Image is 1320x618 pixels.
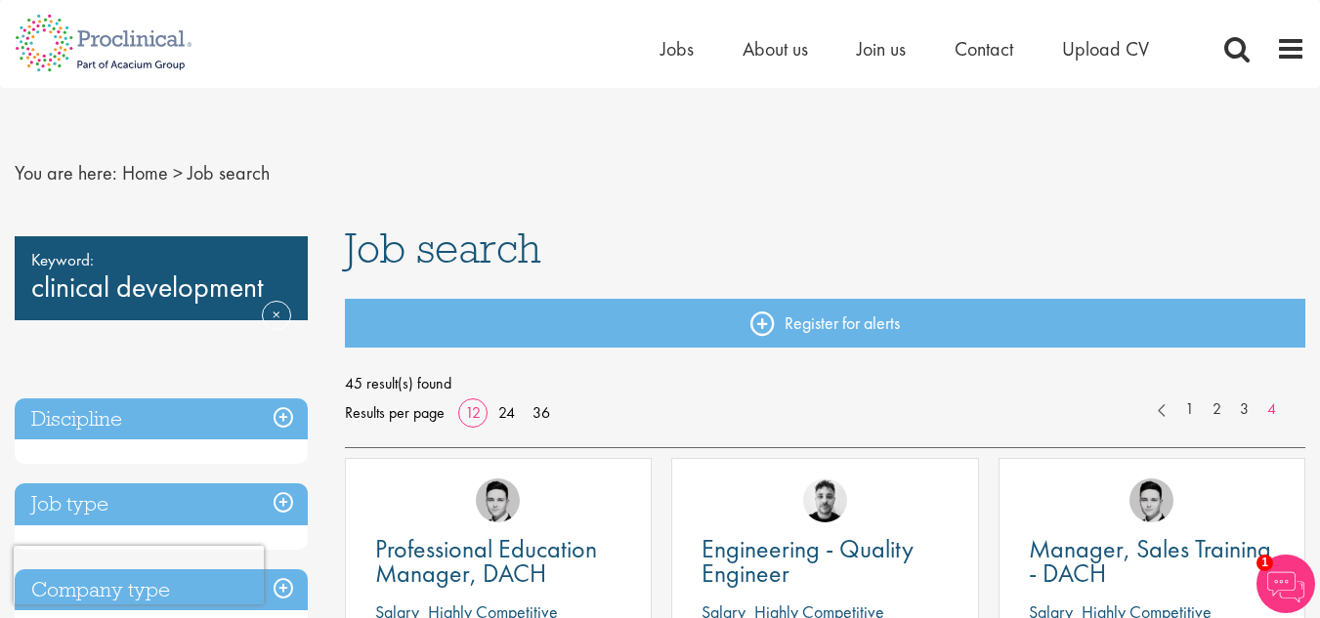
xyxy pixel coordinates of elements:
[1256,555,1273,571] span: 1
[458,402,488,423] a: 12
[1129,478,1173,522] img: Connor Lynes
[15,160,117,185] span: You are here:
[31,246,291,273] span: Keyword:
[345,299,1305,348] a: Register for alerts
[1256,555,1315,613] img: Chatbot
[1175,398,1204,421] a: 1
[702,532,914,590] span: Engineering - Quality Engineer
[955,36,1013,62] a: Contact
[345,398,445,428] span: Results per page
[857,36,906,62] a: Join us
[15,236,308,320] div: clinical development
[476,478,520,522] img: Connor Lynes
[345,222,541,274] span: Job search
[375,532,597,590] span: Professional Education Manager, DACH
[188,160,270,185] span: Job search
[1029,537,1275,586] a: Manager, Sales Training - DACH
[491,402,522,423] a: 24
[1230,398,1258,421] a: 3
[803,478,847,522] img: Dean Fisher
[1029,532,1271,590] span: Manager, Sales Training - DACH
[15,483,308,525] h3: Job type
[702,537,948,586] a: Engineering - Quality Engineer
[1203,398,1231,421] a: 2
[1257,398,1286,421] a: 4
[173,160,183,185] span: >
[660,36,694,62] a: Jobs
[1062,36,1149,62] a: Upload CV
[743,36,808,62] a: About us
[14,546,264,604] iframe: reCAPTCHA
[122,160,168,185] a: breadcrumb link
[375,537,621,586] a: Professional Education Manager, DACH
[526,402,557,423] a: 36
[15,398,308,440] h3: Discipline
[262,301,291,357] a: Remove
[345,369,1305,398] span: 45 result(s) found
